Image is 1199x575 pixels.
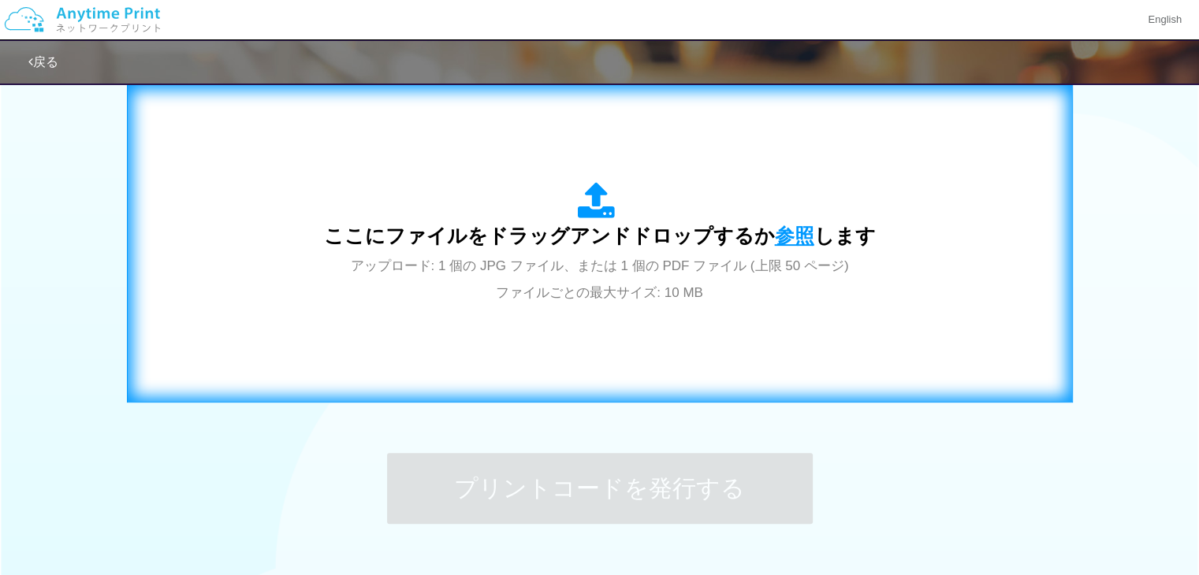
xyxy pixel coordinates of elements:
a: 戻る [28,55,58,69]
span: 参照 [775,224,814,247]
button: プリントコードを発行する [387,453,813,524]
span: ここにファイルをドラッグアンドドロップするか します [324,224,876,247]
span: アップロード: 1 個の JPG ファイル、または 1 個の PDF ファイル (上限 50 ページ) ファイルごとの最大サイズ: 10 MB [351,258,849,300]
